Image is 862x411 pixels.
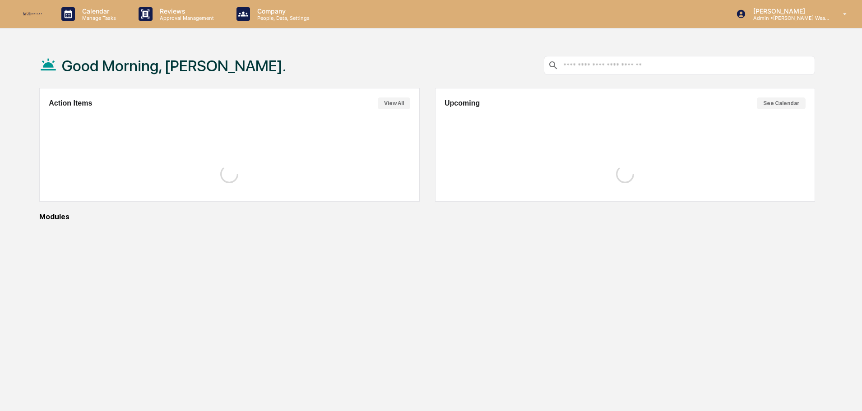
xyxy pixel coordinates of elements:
p: Calendar [75,7,120,15]
p: Approval Management [153,15,218,21]
p: [PERSON_NAME] [746,7,830,15]
p: Manage Tasks [75,15,120,21]
p: Reviews [153,7,218,15]
button: View All [378,97,410,109]
h2: Upcoming [445,99,480,107]
p: People, Data, Settings [250,15,314,21]
h1: Good Morning, [PERSON_NAME]. [62,57,286,75]
h2: Action Items [49,99,92,107]
img: logo [22,11,43,17]
p: Admin • [PERSON_NAME] Wealth [746,15,830,21]
div: Modules [39,212,815,221]
p: Company [250,7,314,15]
button: See Calendar [757,97,806,109]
